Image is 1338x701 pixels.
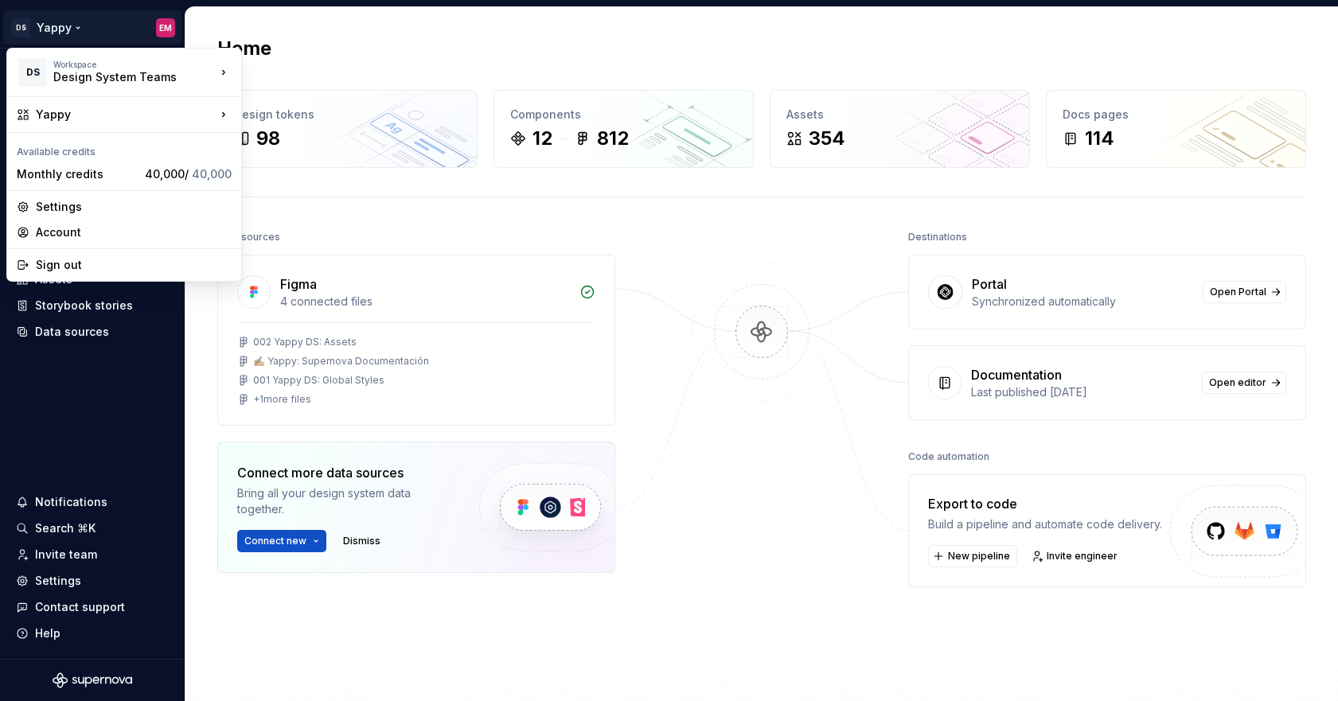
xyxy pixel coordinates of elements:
[36,199,232,215] div: Settings
[36,107,216,123] div: Yappy
[36,257,232,273] div: Sign out
[53,60,216,69] div: Workspace
[17,166,138,182] div: Monthly credits
[10,136,238,162] div: Available credits
[192,167,232,181] span: 40,000
[36,224,232,240] div: Account
[145,167,232,181] span: 40,000 /
[18,58,47,87] div: DS
[53,69,189,85] div: Design System Teams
